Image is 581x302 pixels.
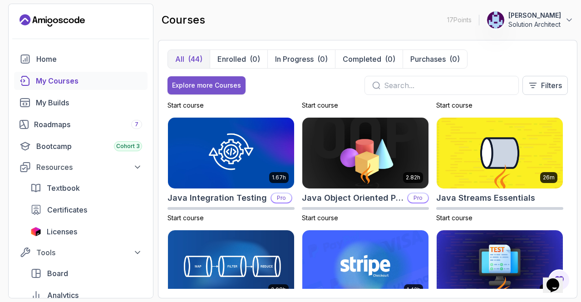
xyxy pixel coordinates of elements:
a: courses [14,72,148,90]
p: In Progress [275,54,314,64]
p: 17 Points [447,15,472,25]
span: Start course [302,101,338,109]
p: 1.42h [407,286,420,293]
button: user profile image[PERSON_NAME]Solution Architect [487,11,574,29]
a: roadmaps [14,115,148,134]
button: Explore more Courses [167,76,246,94]
span: Start course [436,214,473,222]
p: Enrolled [217,54,246,64]
p: Filters [541,80,562,91]
img: Java Unit Testing Essentials card [437,230,563,301]
div: Bootcamp [36,141,142,152]
span: Start course [167,101,204,109]
span: Start course [167,214,204,222]
div: My Courses [36,75,142,86]
p: 1.67h [272,174,286,181]
span: Textbook [47,183,80,193]
div: (0) [449,54,460,64]
p: 38m [542,286,555,293]
div: Tools [36,247,142,258]
button: Resources [14,159,148,175]
button: Tools [14,244,148,261]
h2: Java Streams Essentials [436,192,535,204]
img: user profile image [487,11,504,29]
img: Java Streams Essentials card [437,118,563,188]
span: Start course [436,101,473,109]
a: builds [14,94,148,112]
a: board [25,264,148,282]
h2: Java Object Oriented Programming [302,192,404,204]
img: Stripe Checkout card [302,230,428,301]
div: Roadmaps [34,119,142,130]
span: Cohort 3 [116,143,140,150]
span: 7 [135,121,138,128]
a: home [14,50,148,68]
span: Certificates [47,204,87,215]
p: All [175,54,184,64]
img: Java Object Oriented Programming card [302,118,428,188]
p: Solution Architect [508,20,561,29]
div: Home [36,54,142,64]
p: 2.08h [271,286,286,293]
a: certificates [25,201,148,219]
p: Purchases [410,54,446,64]
p: [PERSON_NAME] [508,11,561,20]
a: textbook [25,179,148,197]
div: (0) [250,54,260,64]
span: Analytics [47,290,79,301]
button: Filters [522,76,568,95]
span: Board [47,268,68,279]
img: Java Streams card [168,230,294,301]
p: 26m [543,174,555,181]
div: (44) [188,54,202,64]
p: Pro [271,193,291,203]
button: All(44) [168,50,210,68]
span: Licenses [47,226,77,237]
a: licenses [25,223,148,241]
button: In Progress(0) [267,50,335,68]
button: Purchases(0) [403,50,467,68]
div: (0) [317,54,328,64]
div: Resources [36,162,142,173]
div: My Builds [36,97,142,108]
p: 2.82h [406,174,420,181]
button: Completed(0) [335,50,403,68]
a: Landing page [20,13,85,28]
h2: courses [162,13,205,27]
a: bootcamp [14,137,148,155]
input: Search... [384,80,511,91]
img: jetbrains icon [30,227,41,236]
p: Pro [408,193,428,203]
span: Start course [302,214,338,222]
p: Completed [343,54,381,64]
button: Enrolled(0) [210,50,267,68]
div: Explore more Courses [172,81,241,90]
iframe: chat widget [543,266,572,293]
img: Java Integration Testing card [168,118,294,188]
h2: Java Integration Testing [167,192,267,204]
div: (0) [385,54,395,64]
